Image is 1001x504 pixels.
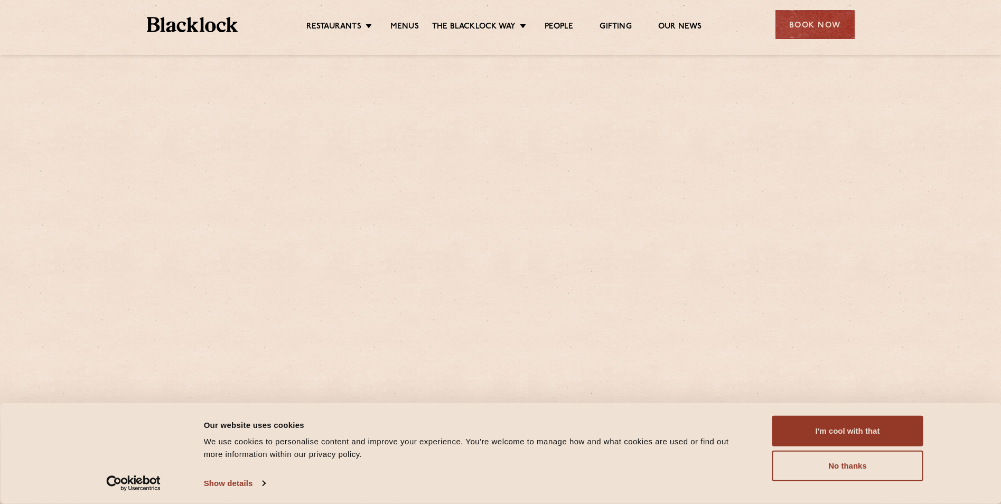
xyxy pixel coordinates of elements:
[204,475,265,491] a: Show details
[204,435,749,461] div: We use cookies to personalise content and improve your experience. You're welcome to manage how a...
[432,22,516,33] a: The Blacklock Way
[204,418,749,431] div: Our website uses cookies
[775,10,855,39] div: Book Now
[600,22,631,33] a: Gifting
[658,22,702,33] a: Our News
[87,475,180,491] a: Usercentrics Cookiebot - opens in a new window
[772,451,923,481] button: No thanks
[306,22,361,33] a: Restaurants
[390,22,419,33] a: Menus
[545,22,573,33] a: People
[772,416,923,446] button: I'm cool with that
[147,17,238,32] img: BL_Textured_Logo-footer-cropped.svg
